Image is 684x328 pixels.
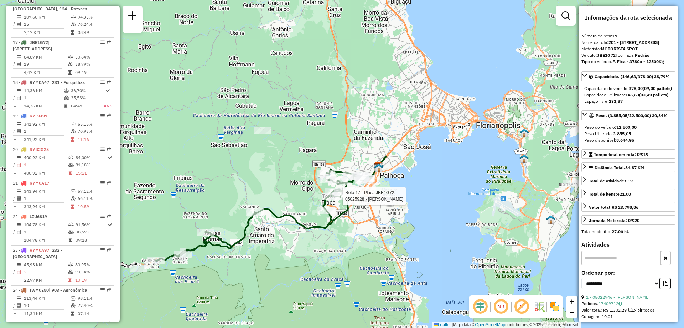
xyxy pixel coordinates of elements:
i: Observações [618,302,622,306]
strong: 378,00 [629,86,643,91]
td: 81,18% [75,161,107,168]
div: Distância Total: [589,165,644,171]
i: Tempo total em rota [71,30,74,35]
span: RYL9J97 [30,113,47,118]
td: 15:21 [75,170,107,177]
span: Ocultar deslocamento [472,298,489,315]
i: % de utilização da cubagem [68,270,73,274]
strong: 17 [612,33,617,39]
em: Opções [100,147,105,151]
span: 21 - [13,180,49,186]
td: 94,33% [77,14,111,21]
i: Total de Atividades [17,163,21,167]
i: Total de Atividades [17,230,21,234]
em: Rota exportada [107,214,111,218]
span: JBE1G72 [30,40,48,45]
div: Nome da rota: [581,39,675,46]
div: Valor total: [589,204,638,211]
i: Distância Total [17,55,21,59]
div: Peso disponível: [584,137,673,143]
td: 70,93% [77,128,111,135]
i: Tempo total em rota [71,312,74,316]
td: = [13,69,16,76]
td: 1 [24,195,70,202]
span: 25 - [13,321,81,326]
strong: 201 - [STREET_ADDRESS] [608,40,659,45]
strong: 231,37 [609,99,623,104]
td: = [13,170,16,177]
span: RYM0A17 [30,180,49,186]
div: Peso Utilizado: [584,131,673,137]
span: | 901 - Carvoeira [47,321,81,326]
td: 84,00% [75,154,107,161]
span: Tempo total em rota: 09:19 [594,152,648,157]
i: % de utilização da cubagem [71,22,76,26]
i: Rota otimizada [108,156,112,160]
i: % de utilização da cubagem [64,96,69,100]
td: 04:47 [71,102,103,110]
td: 45,93 KM [24,261,68,268]
em: Opções [100,214,105,218]
em: Opções [100,113,105,118]
td: 30,84% [75,54,111,61]
td: 11,34 KM [24,310,70,317]
img: 712 UDC Full Palhoça [374,163,383,172]
div: Pedidos: [581,301,675,307]
i: % de utilização do peso [68,263,73,267]
img: CDD Florianópolis [374,162,383,171]
em: Opções [100,248,105,252]
td: / [13,61,16,68]
em: Opções [100,80,105,84]
td: 98,11% [77,295,111,302]
div: Peso: (3.855,05/12.500,00) 30,84% [581,121,675,146]
i: % de utilização do peso [64,89,69,93]
a: Zoom out [566,307,577,318]
td: 1 [24,228,68,236]
span: − [570,308,574,317]
div: Motorista: [581,46,675,52]
div: Atividade não roteirizada - BEBIDAS ZIZI [254,127,271,134]
i: % de utilização da cubagem [71,303,76,308]
span: LZU6819 [30,214,47,219]
td: 76,24% [77,21,111,28]
span: 18 - [13,80,85,85]
i: Total de Atividades [17,196,21,201]
span: RYM0A47 [30,80,49,85]
td: 38,79% [75,61,111,68]
i: Tempo total em rota [71,137,74,142]
i: Total de Atividades [17,22,21,26]
td: 07:14 [77,310,111,317]
td: 14,36 KM [24,102,63,110]
i: Tempo total em rota [68,171,72,175]
span: Exibir rótulo [513,298,530,315]
i: Total de Atividades [17,270,21,274]
td: 08:49 [77,29,111,36]
img: 2368 - Warecloud Autódromo [546,215,555,224]
span: | Jornada: [616,52,649,58]
td: 19 [24,61,68,68]
i: % de utilização do peso [68,55,73,59]
span: | 232 - [GEOGRAPHIC_DATA] [13,247,62,259]
i: Distância Total [17,15,21,19]
em: Opções [100,181,105,185]
i: Distância Total [17,296,21,301]
div: Capacidade: (146,63/378,00) 38,79% [581,82,675,107]
td: 2 [24,268,68,276]
td: = [13,29,16,36]
em: Rota exportada [107,181,111,185]
em: Rota exportada [107,248,111,252]
h4: Informações da rota selecionada [581,14,675,21]
td: / [13,94,16,101]
td: 91,56% [75,221,107,228]
span: Peso: 263,40 [581,320,607,326]
td: / [13,228,16,236]
i: Tempo total em rota [64,104,67,108]
i: Rota otimizada [106,89,110,93]
td: 7,17 KM [24,29,70,36]
td: 4,47 KM [24,69,68,76]
td: 84,87 KM [24,54,68,61]
i: Total de Atividades [17,129,21,133]
i: % de utilização da cubagem [68,62,73,66]
div: Tipo do veículo: [581,59,675,65]
i: Total de Atividades [17,62,21,66]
